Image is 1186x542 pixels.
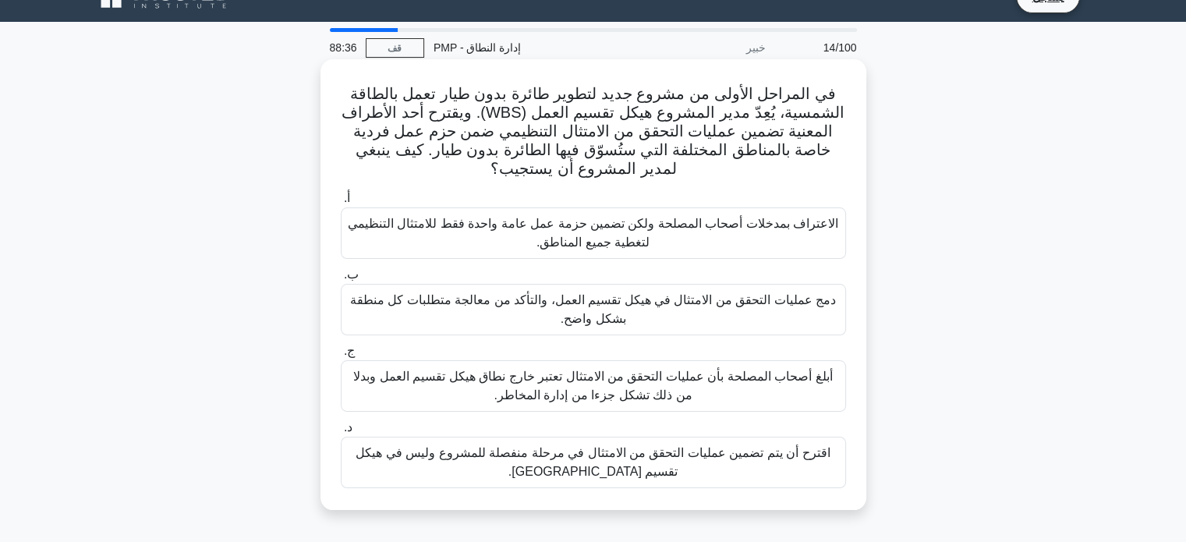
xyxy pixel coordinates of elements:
[366,38,424,58] a: قف
[746,41,766,54] font: خبير
[330,41,357,54] font: 88:36
[350,293,836,325] font: دمج عمليات التحقق من الامتثال في هيكل تقسيم العمل، والتأكد من معالجة متطلبات كل منطقة بشكل واضح.
[823,41,857,54] font: 14/100
[353,370,832,402] font: أبلغ أصحاب المصلحة بأن عمليات التحقق من الامتثال تعتبر خارج نطاق هيكل تقسيم العمل وبدلا من ذلك تش...
[348,217,838,249] font: الاعتراف بمدخلات أصحاب المصلحة ولكن تضمين حزمة عمل عامة واحدة فقط للامتثال التنظيمي لتغطية جميع ا...
[356,446,830,478] font: اقترح أن يتم تضمين عمليات التحقق من الامتثال في مرحلة منفصلة للمشروع وليس في هيكل تقسيم [GEOGRAPH...
[344,267,359,281] font: ب.
[344,344,355,357] font: ج.
[342,85,844,177] font: في المراحل الأولى من مشروع جديد لتطوير طائرة بدون طيار تعمل بالطاقة الشمسية، يُعِدّ مدير المشروع ...
[388,43,402,54] font: قف
[344,420,352,434] font: د.
[344,191,350,204] font: أ.
[434,41,521,54] font: PMP - إدارة النطاق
